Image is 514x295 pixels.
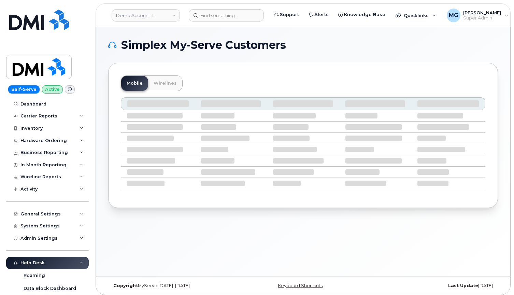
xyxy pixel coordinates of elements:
[121,76,148,91] a: Mobile
[148,76,182,91] a: Wirelines
[448,283,478,288] strong: Last Update
[368,283,498,289] div: [DATE]
[108,283,238,289] div: MyServe [DATE]–[DATE]
[278,283,323,288] a: Keyboard Shortcuts
[113,283,138,288] strong: Copyright
[121,40,286,50] span: Simplex My-Serve Customers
